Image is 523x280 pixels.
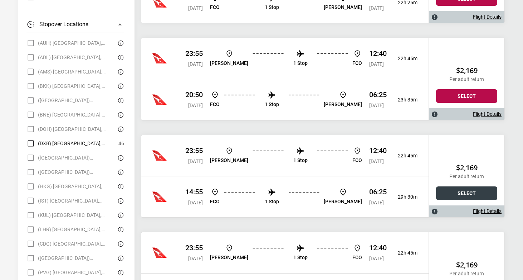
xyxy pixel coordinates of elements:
p: 14:55 [185,188,203,196]
span: [DATE] [188,103,203,108]
div: Qantas 23:55 [DATE] [PERSON_NAME] 1 Stop FCO 12:40 [DATE] 22h 45mQantas 14:55 [DATE] FCO 1 Stop [... [141,135,429,217]
img: Qatar Airways [152,246,167,260]
button: There are currently no flights matching this search criteria. Try removing some search filters. [116,53,124,62]
button: There are currently no flights matching this search criteria. Try removing some search filters. [116,39,124,47]
a: Flight Details [473,208,502,214]
p: [PERSON_NAME] [210,255,248,261]
button: Select [436,89,497,103]
button: There are currently no flights matching this search criteria. Try removing some search filters. [116,168,124,176]
p: 06:25 [369,188,387,196]
a: Flight Details [473,111,502,117]
p: FCO [352,255,362,261]
p: FCO [352,60,362,66]
p: [PERSON_NAME] [210,157,248,163]
p: 23:55 [185,243,203,252]
h2: $2,169 [436,163,497,172]
h3: Stopover Locations [39,20,88,29]
p: Per adult return [436,271,497,277]
button: There are currently no flights matching this search criteria. Try removing some search filters. [116,254,124,262]
div: Flight Details [429,108,504,120]
h2: $2,169 [436,261,497,269]
button: Select [436,186,497,200]
p: FCO [210,199,220,205]
button: Stopover Locations [26,16,124,33]
h2: $2,169 [436,66,497,75]
span: (DXB) [GEOGRAPHIC_DATA], [GEOGRAPHIC_DATA] [38,139,115,148]
span: [DATE] [369,61,384,67]
p: 23h 35m [392,97,417,103]
img: Qatar Airways [152,148,167,163]
p: 1 Stop [293,60,308,66]
span: [DATE] [369,256,384,261]
div: Flight Details [429,11,504,23]
p: [PERSON_NAME] [324,101,362,108]
span: [DATE] [188,5,203,11]
img: Qatar Airways [152,92,167,107]
span: [DATE] [188,158,203,164]
button: There are currently no flights matching this search criteria. Try removing some search filters. [116,211,124,219]
p: 22h 45m [392,250,417,256]
button: There are currently no flights matching this search criteria. Try removing some search filters. [116,67,124,76]
p: 23:55 [185,49,203,58]
p: 1 Stop [293,255,308,261]
p: [PERSON_NAME] [324,199,362,205]
p: FCO [210,101,220,108]
button: There are currently no flights matching this search criteria. Try removing some search filters. [116,239,124,248]
p: [PERSON_NAME] [210,60,248,66]
div: Qantas 23:55 [DATE] [PERSON_NAME] 1 Stop FCO 12:40 [DATE] 22h 45mQantas 20:50 [DATE] FCO 1 Stop [... [141,38,429,120]
button: There are currently no flights matching this search criteria. Try removing some search filters. [116,196,124,205]
p: 12:40 [369,146,387,155]
span: 46 [118,139,124,148]
label: Dubai, United Arab Emirates [26,139,115,148]
p: [PERSON_NAME] [324,4,362,10]
span: [DATE] [188,256,203,261]
p: Per adult return [436,174,497,180]
button: There are currently no flights matching this search criteria. Try removing some search filters. [116,96,124,105]
p: 22h 45m [392,153,417,159]
a: Flight Details [473,14,502,20]
p: 1 Stop [265,4,279,10]
span: [DATE] [369,158,384,164]
p: 1 Stop [293,157,308,163]
p: 23:55 [185,146,203,155]
p: FCO [352,157,362,163]
button: There are currently no flights matching this search criteria. Try removing some search filters. [116,182,124,191]
span: [DATE] [369,103,384,108]
p: 12:40 [369,49,387,58]
button: There are currently no flights matching this search criteria. Try removing some search filters. [116,268,124,277]
button: There are currently no flights matching this search criteria. Try removing some search filters. [116,225,124,234]
span: [DATE] [188,200,203,205]
p: 29h 30m [392,194,417,200]
div: Flight Details [429,205,504,217]
button: There are currently no flights matching this search criteria. Try removing some search filters. [116,110,124,119]
img: Qatar Airways [152,51,167,66]
p: 22h 45m [392,56,417,62]
button: There are currently no flights matching this search criteria. Try removing some search filters. [116,125,124,133]
p: 1 Stop [265,199,279,205]
p: 12:40 [369,243,387,252]
span: [DATE] [188,61,203,67]
span: [DATE] [369,200,384,205]
button: There are currently no flights matching this search criteria. Try removing some search filters. [116,153,124,162]
img: Qatar Airways [152,190,167,204]
button: There are currently no flights matching this search criteria. Try removing some search filters. [116,82,124,90]
p: 20:50 [185,90,203,99]
p: 1 Stop [265,101,279,108]
p: FCO [210,4,220,10]
p: 06:25 [369,90,387,99]
span: [DATE] [369,5,384,11]
p: Per adult return [436,76,497,82]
